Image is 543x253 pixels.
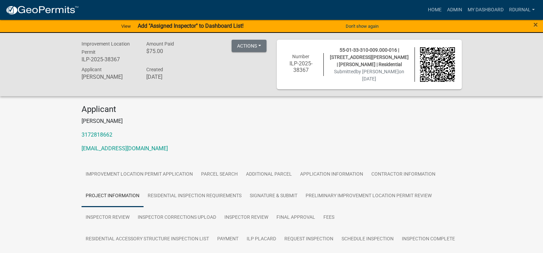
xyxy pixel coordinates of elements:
[272,207,319,229] a: Final Approval
[146,41,174,47] span: Amount Paid
[82,185,144,207] a: Project Information
[82,74,136,80] h6: [PERSON_NAME]
[144,185,246,207] a: Residential Inspection Requirements
[398,228,459,250] a: Inspection Complete
[330,47,409,67] span: 55-01-33-310-009.000-016 | [STREET_ADDRESS][PERSON_NAME] | [PERSON_NAME] | Residential
[506,3,538,16] a: rdurnal
[292,54,309,59] span: Number
[82,228,213,250] a: Residential Accessory Structure Inspection List
[119,21,134,32] a: View
[420,47,455,82] img: QR code
[82,145,168,152] a: [EMAIL_ADDRESS][DOMAIN_NAME]
[280,228,337,250] a: Request Inspection
[220,207,272,229] a: Inspector Review
[232,40,267,52] button: Actions
[146,74,201,80] h6: [DATE]
[197,164,242,186] a: Parcel search
[82,131,112,138] a: 3172818662
[82,117,462,125] p: [PERSON_NAME]
[425,3,444,16] a: Home
[444,3,465,16] a: Admin
[533,20,538,29] span: ×
[82,207,134,229] a: Inspector Review
[465,3,506,16] a: My Dashboard
[284,60,319,73] h6: ILP-2025-38367
[301,185,436,207] a: Preliminary Improvement Location Permit Review
[319,207,338,229] a: Fees
[213,228,243,250] a: Payment
[146,67,163,72] span: Created
[367,164,440,186] a: Contractor Information
[242,164,296,186] a: ADDITIONAL PARCEL
[343,21,381,32] button: Don't show again
[134,207,220,229] a: Inspector Corrections Upload
[246,185,301,207] a: Signature & Submit
[82,67,102,72] span: Applicant
[82,104,462,114] h4: Applicant
[82,164,197,186] a: Improvement Location Permit Application
[82,41,130,55] span: Improvement Location Permit
[82,56,136,63] h6: ILP-2025-38367
[533,21,538,29] button: Close
[337,228,398,250] a: Schedule Inspection
[296,164,367,186] a: Application Information
[146,48,201,54] h6: $75.00
[138,23,244,29] strong: Add "Assigned Inspector" to Dashboard List!
[243,228,280,250] a: ILP Placard
[334,69,404,81] span: Submitted on [DATE]
[356,69,399,74] span: by [PERSON_NAME]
